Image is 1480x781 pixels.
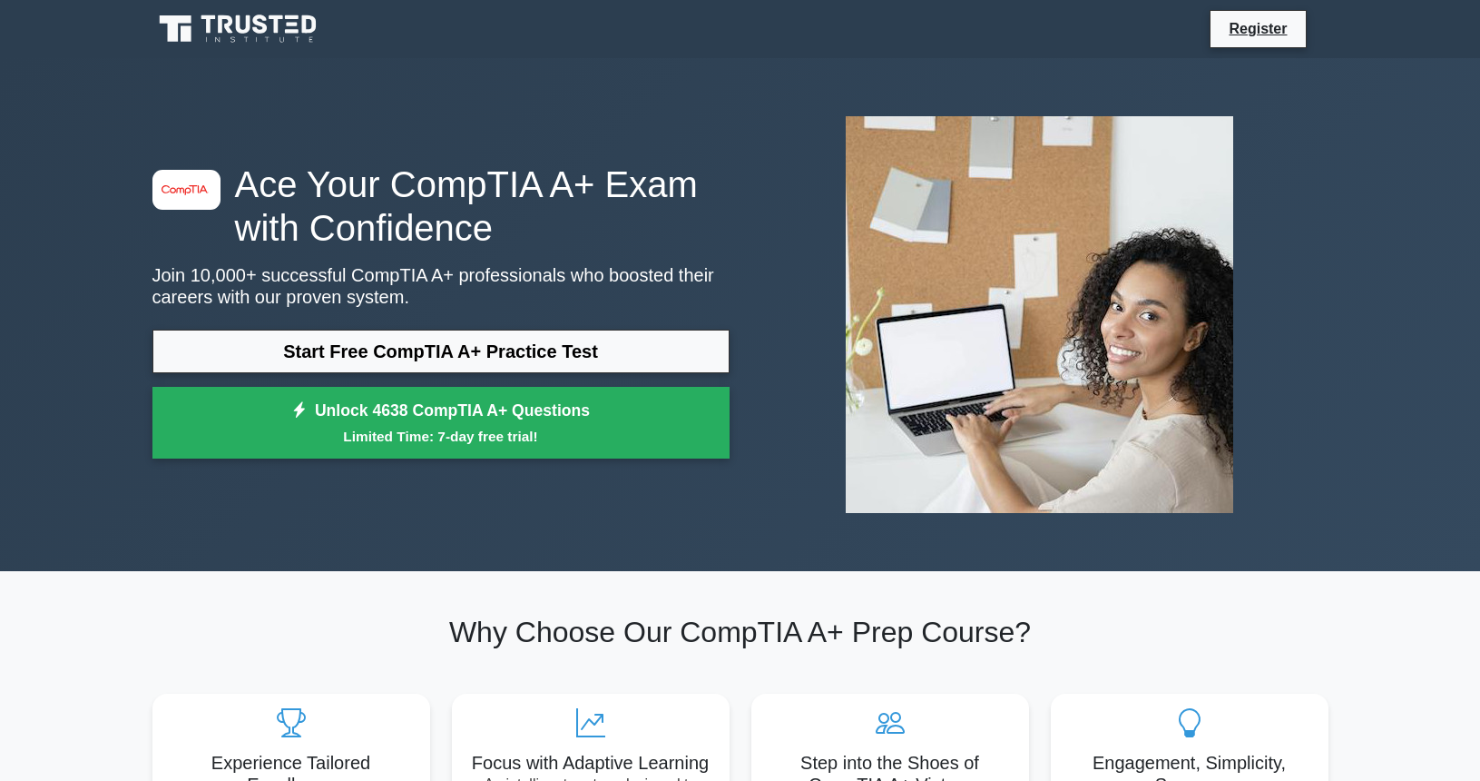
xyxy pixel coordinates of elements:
h1: Ace Your CompTIA A+ Exam with Confidence [152,163,730,250]
a: Start Free CompTIA A+ Practice Test [152,330,730,373]
h5: Focus with Adaptive Learning [466,752,715,774]
a: Unlock 4638 CompTIA A+ QuestionsLimited Time: 7-day free trial! [152,387,730,460]
p: Join 10,000+ successful CompTIA A+ professionals who boosted their careers with our proven system. [152,264,730,308]
a: Register [1218,17,1298,40]
h2: Why Choose Our CompTIA A+ Prep Course? [152,615,1328,649]
small: Limited Time: 7-day free trial! [175,426,707,447]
